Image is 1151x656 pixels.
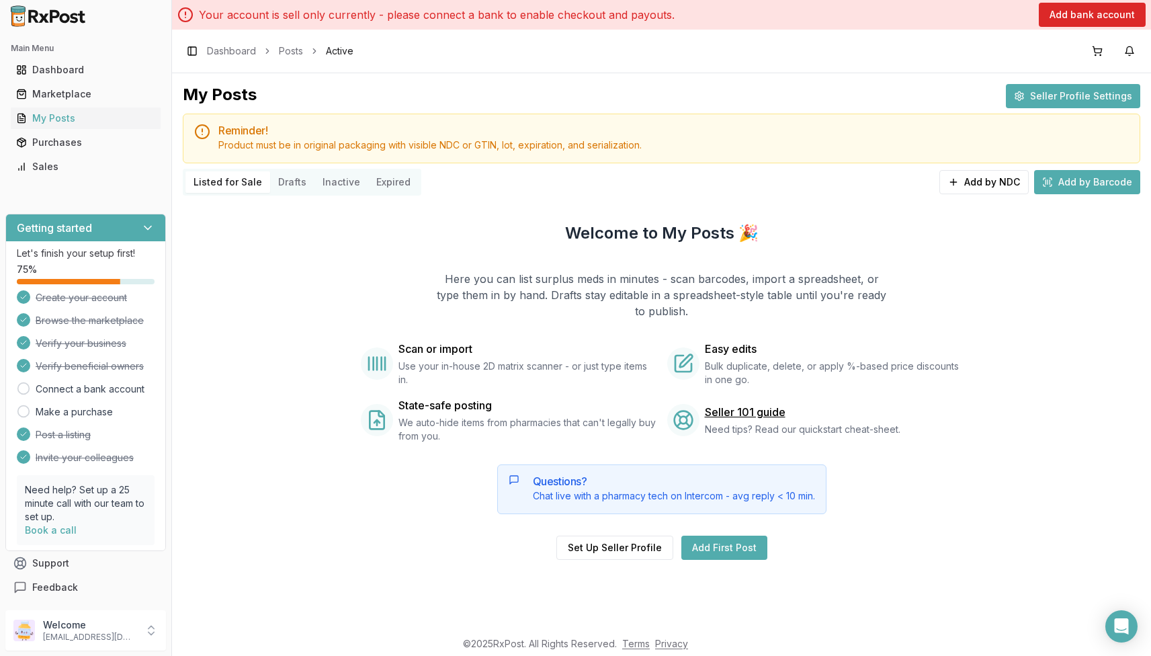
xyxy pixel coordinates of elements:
[939,170,1029,194] button: Add by NDC
[207,44,353,58] nav: breadcrumb
[398,416,656,443] span: We auto-hide items from pharmacies that can't legally buy from you.
[705,341,757,357] span: Easy edits
[5,83,166,105] button: Marketplace
[36,405,113,419] a: Make a purchase
[5,108,166,129] button: My Posts
[43,618,136,632] p: Welcome
[16,63,155,77] div: Dashboard
[5,132,166,153] button: Purchases
[199,7,675,23] p: Your account is sell only currently - please connect a bank to enable checkout and payouts.
[16,136,155,149] div: Purchases
[36,337,126,350] span: Verify your business
[218,125,1129,136] h5: Reminder!
[36,428,91,442] span: Post a listing
[207,44,256,58] a: Dashboard
[32,581,78,594] span: Feedback
[17,247,155,260] p: Let's finish your setup first!
[11,155,161,179] a: Sales
[681,536,767,560] a: Add First Post
[1105,610,1138,643] div: Open Intercom Messenger
[13,620,35,641] img: User avatar
[326,44,353,58] span: Active
[36,291,127,304] span: Create your account
[398,360,656,386] span: Use your in-house 2D matrix scanner - or just type items in.
[36,360,144,373] span: Verify beneficial owners
[17,263,37,276] span: 75 %
[1034,170,1140,194] button: Add by Barcode
[5,5,91,27] img: RxPost Logo
[1006,84,1140,108] button: Seller Profile Settings
[218,138,1129,152] div: Product must be in original packaging with visible NDC or GTIN, lot, expiration, and serialization.
[398,397,492,413] span: State-safe posting
[398,341,472,357] span: Scan or import
[705,423,900,436] span: Need tips? Read our quickstart cheat-sheet.
[5,551,166,575] button: Support
[5,59,166,81] button: Dashboard
[5,575,166,600] button: Feedback
[533,489,815,503] div: Chat live with a pharmacy tech on Intercom - avg reply < 10 min.
[36,314,144,327] span: Browse the marketplace
[36,451,134,464] span: Invite your colleagues
[16,160,155,173] div: Sales
[368,171,419,193] button: Expired
[556,536,673,560] button: Set Up Seller Profile
[185,171,270,193] button: Listed for Sale
[436,271,888,319] p: Here you can list surplus meds in minutes - scan barcodes, import a spreadsheet, or type them in ...
[183,84,257,108] div: My Posts
[270,171,314,193] button: Drafts
[11,106,161,130] a: My Posts
[705,404,785,420] a: Seller 101 guide
[11,58,161,82] a: Dashboard
[314,171,368,193] button: Inactive
[25,483,146,524] p: Need help? Set up a 25 minute call with our team to set up.
[36,382,144,396] a: Connect a bank account
[5,156,166,177] button: Sales
[705,360,963,386] span: Bulk duplicate, delete, or apply %-based price discounts in one go.
[279,44,303,58] a: Posts
[43,632,136,643] p: [EMAIL_ADDRESS][DOMAIN_NAME]
[25,524,77,536] a: Book a call
[16,112,155,125] div: My Posts
[655,638,688,649] a: Privacy
[16,87,155,101] div: Marketplace
[11,82,161,106] a: Marketplace
[1039,3,1146,27] button: Add bank account
[11,130,161,155] a: Purchases
[11,43,161,54] h2: Main Menu
[565,222,759,244] h2: Welcome to My Posts 🎉
[17,220,92,236] h3: Getting started
[622,638,650,649] a: Terms
[533,476,815,487] h5: Questions?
